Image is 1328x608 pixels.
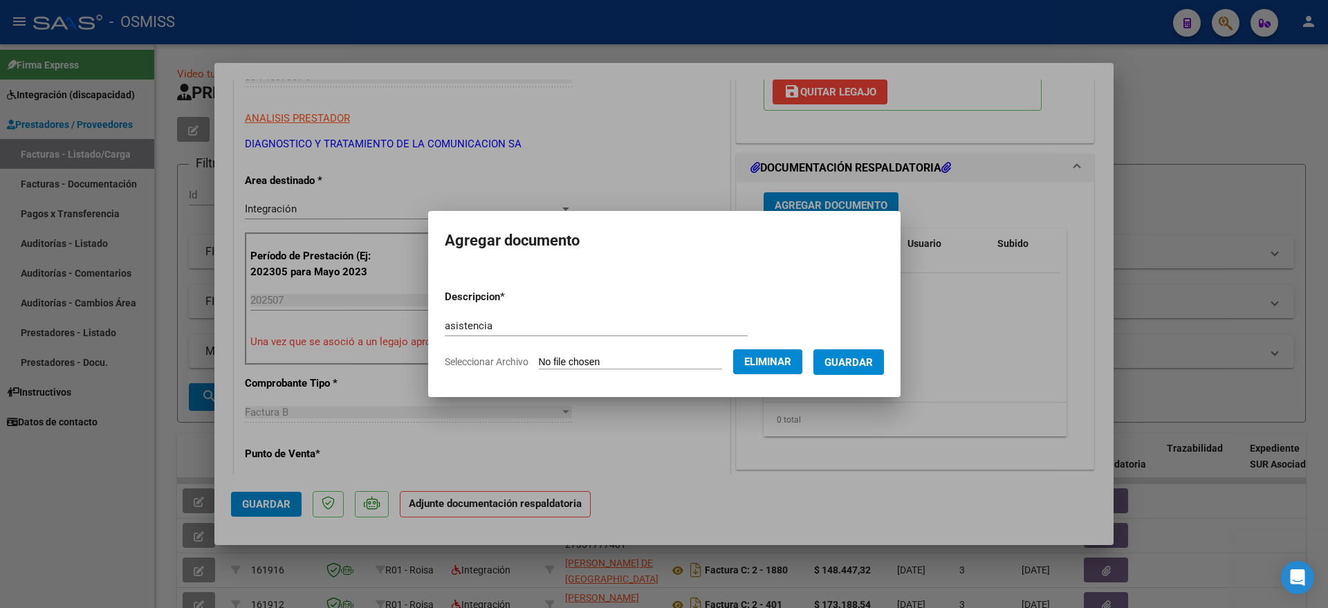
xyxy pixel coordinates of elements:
button: Eliminar [733,349,802,374]
span: Eliminar [744,356,791,368]
span: Guardar [824,356,873,369]
button: Guardar [813,349,884,375]
span: Seleccionar Archivo [445,356,528,367]
div: Open Intercom Messenger [1281,561,1314,594]
p: Descripcion [445,289,577,305]
h2: Agregar documento [445,228,884,254]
